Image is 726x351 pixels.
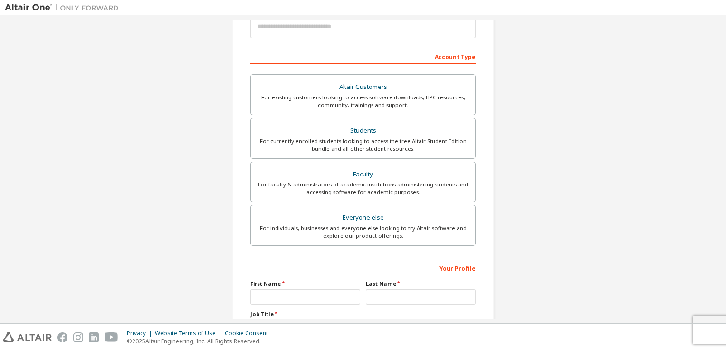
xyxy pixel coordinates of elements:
img: youtube.svg [105,332,118,342]
div: Your Profile [250,260,476,275]
div: For faculty & administrators of academic institutions administering students and accessing softwa... [257,181,469,196]
div: Altair Customers [257,80,469,94]
label: First Name [250,280,360,288]
div: Students [257,124,469,137]
div: For existing customers looking to access software downloads, HPC resources, community, trainings ... [257,94,469,109]
label: Last Name [366,280,476,288]
div: Everyone else [257,211,469,224]
img: facebook.svg [57,332,67,342]
label: Job Title [250,311,476,318]
img: altair_logo.svg [3,332,52,342]
img: Altair One [5,3,124,12]
div: For individuals, businesses and everyone else looking to try Altair software and explore our prod... [257,224,469,240]
p: © 2025 Altair Engineering, Inc. All Rights Reserved. [127,337,274,345]
div: Cookie Consent [225,330,274,337]
div: Privacy [127,330,155,337]
img: linkedin.svg [89,332,99,342]
div: Website Terms of Use [155,330,225,337]
div: Account Type [250,49,476,64]
img: instagram.svg [73,332,83,342]
div: For currently enrolled students looking to access the free Altair Student Edition bundle and all ... [257,137,469,153]
div: Faculty [257,168,469,181]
